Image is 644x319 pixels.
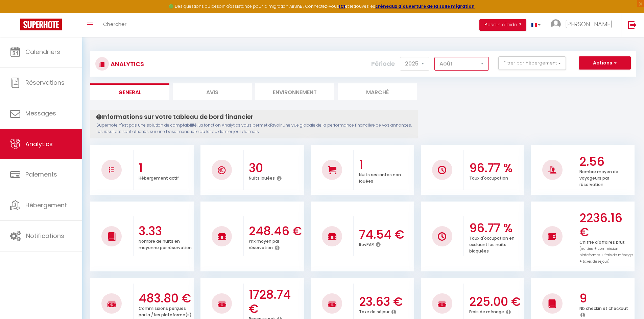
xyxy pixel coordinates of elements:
h3: 96.77 % [469,221,523,235]
h3: 3.33 [139,224,192,238]
h3: 2236.16 € [579,211,633,239]
li: General [90,83,169,100]
h3: 1728.74 € [249,288,303,316]
img: NO IMAGE [438,232,446,241]
p: Taux d'occupation [469,174,508,181]
p: Frais de ménage [469,308,504,315]
li: Avis [173,83,252,100]
img: Super Booking [20,19,62,30]
h3: Analytics [109,56,144,72]
label: Période [371,56,395,71]
a: ... [PERSON_NAME] [546,13,621,37]
p: Taxe de séjour [359,308,389,315]
h3: 1 [359,158,413,172]
p: Nb checkin et checkout [579,304,628,311]
p: Prix moyen par réservation [249,237,279,250]
span: Paiements [25,170,57,179]
span: Messages [25,109,56,117]
p: Nuits restantes non louées [359,170,401,184]
p: RevPAR [359,240,374,247]
p: Nombre moyen de voyageurs par réservation [579,167,618,187]
h4: Informations sur votre tableau de bord financier [96,113,412,121]
h3: 9 [579,291,633,305]
span: Analytics [25,140,53,148]
p: Nuits louées [249,174,275,181]
span: (nuitées + commission plateformes + frais de ménage + taxes de séjour) [579,246,633,264]
h3: 96.77 % [469,161,523,175]
p: Nombre de nuits en moyenne par réservation [139,237,192,250]
a: ICI [339,3,345,9]
span: Réservations [25,78,65,87]
h3: 483.80 € [139,291,192,305]
a: Chercher [98,13,132,37]
a: créneaux d'ouverture de la salle migration [375,3,475,9]
img: NO IMAGE [548,232,556,240]
span: [PERSON_NAME] [565,20,613,28]
span: Hébergement [25,201,67,209]
h3: 2.56 [579,155,633,169]
li: Marché [338,83,417,100]
button: Besoin d'aide ? [479,19,526,31]
p: Chiffre d'affaires brut [579,238,633,264]
h3: 248.46 € [249,224,303,238]
p: Commissions perçues par la / les plateforme(s) [139,304,192,318]
img: logout [628,21,637,29]
p: Taux d'occupation en excluant les nuits bloquées [469,234,515,254]
span: Chercher [103,21,126,28]
img: NO IMAGE [109,167,114,172]
span: Calendriers [25,48,60,56]
img: ... [551,19,561,29]
h3: 74.54 € [359,228,413,242]
h3: 30 [249,161,303,175]
li: Environnement [255,83,334,100]
p: Superhote n'est pas une solution de comptabilité. La fonction Analytics vous permet d'avoir une v... [96,122,412,135]
p: Hébergement actif [139,174,179,181]
button: Ouvrir le widget de chat LiveChat [5,3,26,23]
h3: 225.00 € [469,295,523,309]
h3: 23.63 € [359,295,413,309]
h3: 1 [139,161,192,175]
button: Filtrer par hébergement [498,56,566,70]
span: Notifications [26,232,64,240]
button: Actions [579,56,631,70]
